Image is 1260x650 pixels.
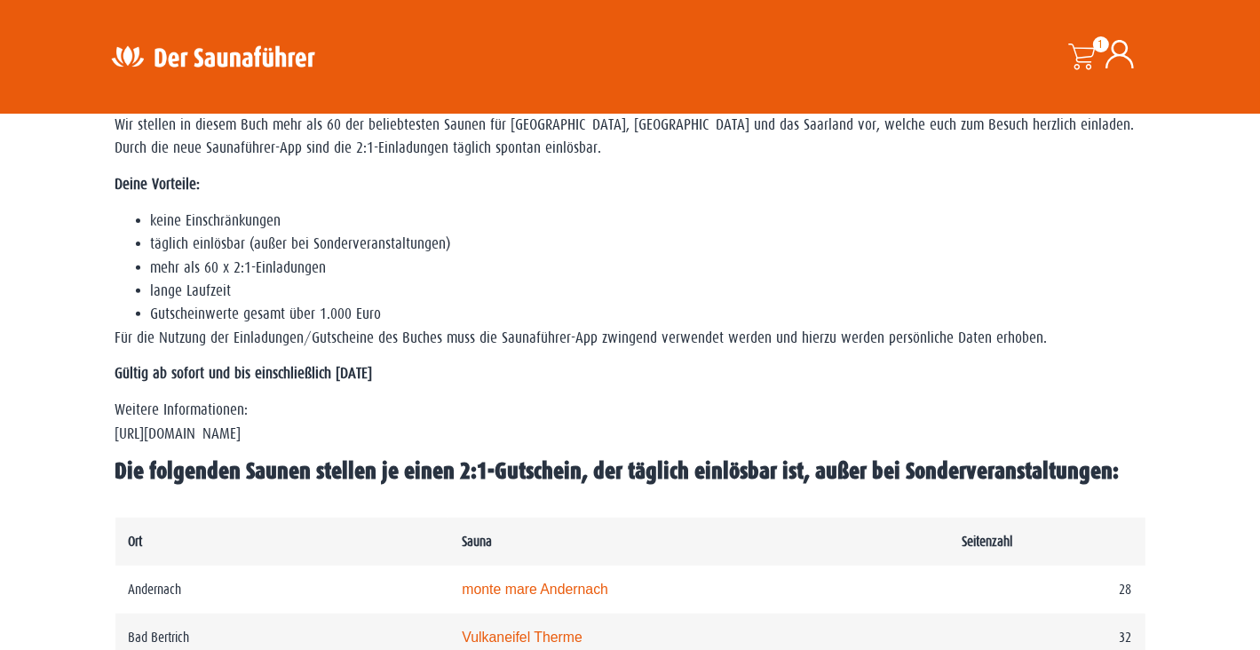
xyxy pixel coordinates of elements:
[115,327,1145,350] p: Für die Nutzung der Einladungen/Gutscheine des Buches muss die Saunaführer-App zwingend verwendet...
[115,176,201,193] strong: Deine Vorteile:
[963,534,1013,549] strong: Seitenzahl
[151,257,1145,280] li: mehr als 60 x 2:1-Einladungen
[949,566,1145,614] td: 28
[151,303,1145,326] li: Gutscheinwerte gesamt über 1.000 Euro
[129,534,143,549] strong: Ort
[462,630,582,645] a: Vulkaneifel Therme
[151,280,1145,303] li: lange Laufzeit
[151,233,1145,256] li: täglich einlösbar (außer bei Sonderveranstaltungen)
[462,582,608,597] a: monte mare Andernach
[115,458,1120,484] span: Die folgenden Saunen stellen je einen 2:1-Gutschein, der täglich einlösbar ist, außer bei Sonderv...
[115,365,373,382] strong: Gültig ab sofort und bis einschließlich [DATE]
[115,116,1135,156] span: Wir stellen in diesem Buch mehr als 60 der beliebtesten Saunen für [GEOGRAPHIC_DATA], [GEOGRAPHIC...
[151,210,1145,233] li: keine Einschränkungen
[1093,36,1109,52] span: 1
[115,399,1145,446] p: Weitere Informationen: [URL][DOMAIN_NAME]
[462,534,492,549] strong: Sauna
[115,566,449,614] td: Andernach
